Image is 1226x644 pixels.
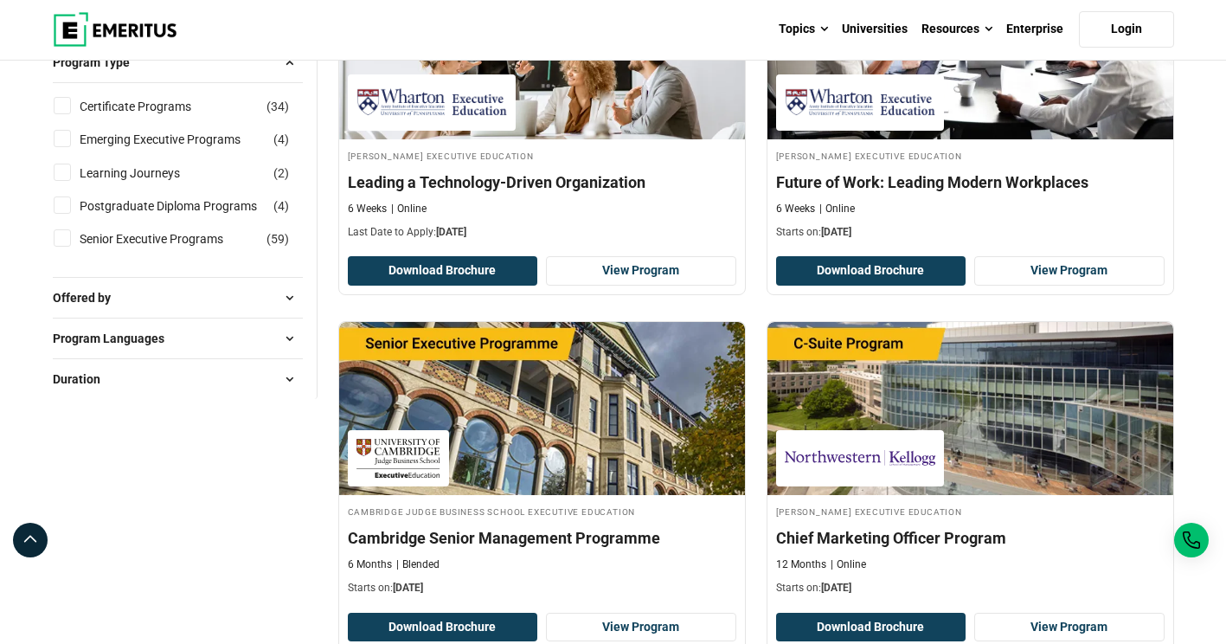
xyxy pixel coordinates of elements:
img: Chief Marketing Officer Program | Online Sales and Marketing Course [767,322,1173,495]
p: 6 Months [348,557,392,572]
h4: [PERSON_NAME] Executive Education [348,148,736,163]
span: [DATE] [821,582,851,594]
p: Starts on: [348,581,736,596]
h4: Leading a Technology-Driven Organization [348,171,736,193]
button: Duration [53,366,303,392]
img: Cambridge Senior Management Programme | Online Leadership Course [339,322,745,495]
button: Download Brochure [348,256,538,286]
span: ( ) [273,164,289,183]
a: View Program [974,613,1165,642]
span: 4 [278,132,285,146]
span: ( ) [273,196,289,216]
p: 6 Weeks [348,202,387,216]
h4: Cambridge Senior Management Programme [348,527,736,549]
span: Duration [53,370,114,389]
a: Certificate Programs [80,97,226,116]
span: [DATE] [436,226,466,238]
a: View Program [974,256,1165,286]
span: [DATE] [821,226,851,238]
button: Program Type [53,49,303,75]
span: 59 [271,232,285,246]
a: Emerging Executive Programs [80,130,275,149]
img: Kellogg Executive Education [785,439,935,478]
p: Online [831,557,866,572]
p: Last Date to Apply: [348,225,736,240]
p: 12 Months [776,557,826,572]
p: Starts on: [776,225,1165,240]
button: Download Brochure [348,613,538,642]
a: Senior Executive Programs [80,229,258,248]
a: Postgraduate Diploma Programs [80,196,292,216]
h4: [PERSON_NAME] Executive Education [776,504,1165,518]
p: 6 Weeks [776,202,815,216]
h4: [PERSON_NAME] Executive Education [776,148,1165,163]
span: Program Languages [53,329,178,348]
button: Download Brochure [776,613,966,642]
span: 2 [278,166,285,180]
a: View Program [546,613,736,642]
a: Login [1079,11,1174,48]
span: Program Type [53,53,144,72]
a: View Program [546,256,736,286]
a: Leadership Course by Cambridge Judge Business School Executive Education - October 12, 2025 Cambr... [339,322,745,604]
a: Sales and Marketing Course by Kellogg Executive Education - October 14, 2025 Kellogg Executive Ed... [767,322,1173,604]
img: Wharton Executive Education [785,83,935,122]
span: ( ) [273,130,289,149]
img: Cambridge Judge Business School Executive Education [356,439,440,478]
button: Download Brochure [776,256,966,286]
p: Online [819,202,855,216]
span: 4 [278,199,285,213]
h4: Chief Marketing Officer Program [776,527,1165,549]
img: Wharton Executive Education [356,83,507,122]
span: [DATE] [393,582,423,594]
button: Program Languages [53,325,303,351]
span: 34 [271,100,285,113]
h4: Future of Work: Leading Modern Workplaces [776,171,1165,193]
span: ( ) [266,97,289,116]
p: Blended [396,557,440,572]
span: ( ) [266,229,289,248]
p: Starts on: [776,581,1165,596]
p: Online [391,202,427,216]
a: Learning Journeys [80,164,215,183]
button: Offered by [53,285,303,311]
span: Offered by [53,288,125,307]
h4: Cambridge Judge Business School Executive Education [348,504,736,518]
